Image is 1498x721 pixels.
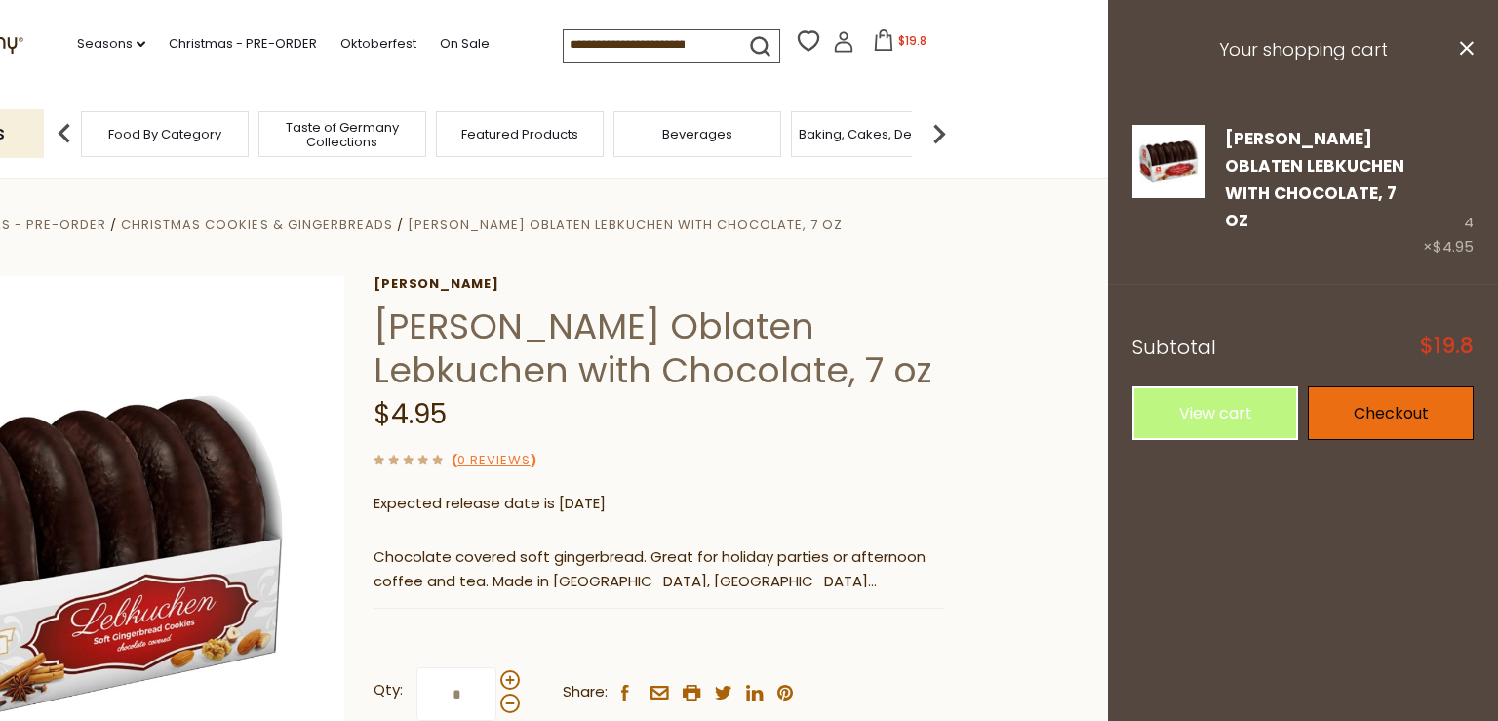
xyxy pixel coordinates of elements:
span: Subtotal [1132,334,1216,361]
a: Weiss Oblaten Lebkuchen with Chocolate [1132,125,1205,260]
span: $4.95 [374,395,447,433]
a: [PERSON_NAME] Oblaten Lebkuchen with Chocolate, 7 oz [1225,127,1404,233]
a: Food By Category [108,127,221,141]
strong: Qty: [374,678,403,702]
a: Oktoberfest [340,33,416,55]
span: $4.95 [1433,236,1474,257]
a: Christmas - PRE-ORDER [169,33,317,55]
a: Baking, Cakes, Desserts [799,127,950,141]
span: ( ) [452,451,536,469]
img: Weiss Oblaten Lebkuchen with Chocolate [1132,125,1205,198]
p: Chocolate covered soft gingerbread. Great for holiday parties or afternoon coffee and tea. Made i... [374,545,944,594]
a: Checkout [1308,386,1474,440]
span: $19.8 [1420,336,1474,357]
a: 0 Reviews [457,451,531,471]
span: Share: [563,680,608,704]
a: Beverages [662,127,732,141]
a: [PERSON_NAME] Oblaten Lebkuchen with Chocolate, 7 oz [408,216,843,234]
a: On Sale [440,33,490,55]
div: 4 × [1423,125,1474,260]
a: Taste of Germany Collections [264,120,420,149]
a: Seasons [77,33,145,55]
h1: [PERSON_NAME] Oblaten Lebkuchen with Chocolate, 7 oz [374,304,944,392]
a: [PERSON_NAME] [374,276,944,292]
span: $19.8 [898,32,926,49]
img: previous arrow [45,114,84,153]
img: next arrow [920,114,959,153]
p: Expected release date is [DATE] [374,492,944,516]
button: $19.8 [858,29,941,59]
a: Featured Products [461,127,578,141]
a: View cart [1132,386,1298,440]
input: Qty: [416,667,496,721]
a: Christmas Cookies & Gingerbreads [121,216,392,234]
